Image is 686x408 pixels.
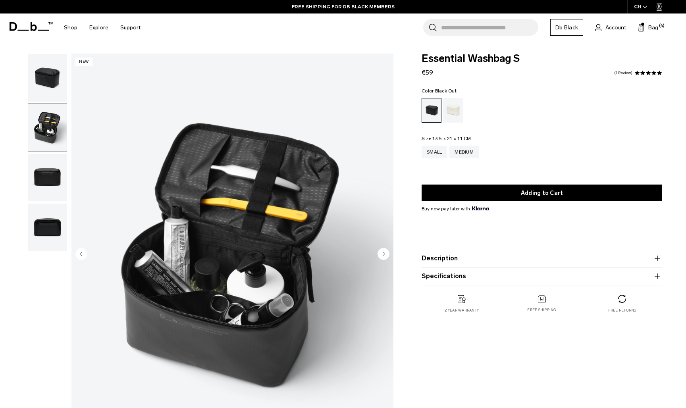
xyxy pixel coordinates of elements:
[648,23,658,32] span: Bag
[595,23,626,32] a: Account
[120,13,141,42] a: Support
[422,89,457,93] legend: Color:
[422,54,662,64] span: Essential Washbag S
[422,254,662,263] button: Description
[659,23,665,29] span: (4)
[614,71,632,75] a: 1 reviews
[605,23,626,32] span: Account
[435,88,457,94] span: Black Out
[422,271,662,281] button: Specifications
[472,206,489,210] img: {"height" => 20, "alt" => "Klarna"}
[432,136,471,141] span: 13.5 x 21 x 11 CM
[422,185,662,201] button: Adding to Cart
[378,248,389,261] button: Next slide
[638,23,658,32] button: Bag (4)
[28,54,67,102] img: Essential Washbag S Black Out
[422,69,433,76] span: €59
[422,98,441,123] a: Black Out
[445,308,479,313] p: 2 year warranty
[527,307,556,313] p: Free shipping
[28,104,67,152] img: Essential Washbag S Black Out
[75,58,92,66] p: New
[58,13,146,42] nav: Main Navigation
[443,98,463,123] a: Oatmilk
[64,13,77,42] a: Shop
[608,308,636,313] p: Free returns
[422,146,447,158] a: Small
[75,248,87,261] button: Previous slide
[28,204,67,251] img: Essential Washbag S Black Out
[89,13,108,42] a: Explore
[28,203,67,252] button: Essential Washbag S Black Out
[422,205,489,212] span: Buy now pay later with
[292,3,395,10] a: FREE SHIPPING FOR DB BLACK MEMBERS
[550,19,583,36] a: Db Black
[28,154,67,202] img: Essential Washbag S Black Out
[449,146,479,158] a: Medium
[422,136,471,141] legend: Size:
